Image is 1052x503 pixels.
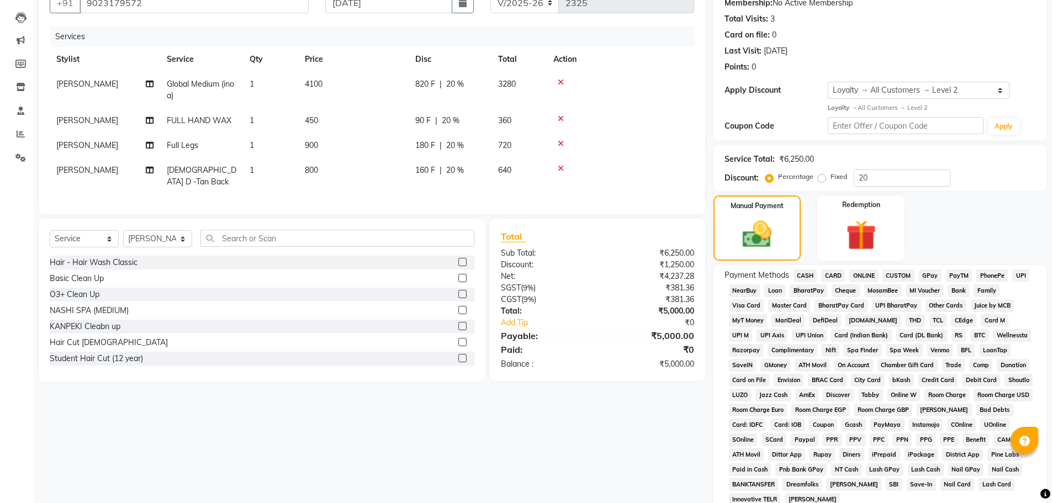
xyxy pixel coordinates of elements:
span: Envision [774,374,803,386]
span: UPI BharatPay [872,299,921,312]
span: [PERSON_NAME] [56,79,118,89]
div: ₹6,250.00 [779,153,814,165]
span: Tabby [858,389,883,401]
div: Hair Cut [DEMOGRAPHIC_DATA] [50,337,168,348]
span: 1 [250,165,254,175]
div: Payable: [493,329,598,342]
span: | [440,78,442,90]
div: NASHI SPA (MEDIUM) [50,305,129,316]
div: Balance : [493,358,598,370]
span: PPR [823,433,842,446]
span: On Account [834,359,873,372]
span: SGST [501,283,521,293]
span: CASH [794,269,817,282]
img: _cash.svg [733,218,781,251]
span: 820 F [415,78,435,90]
input: Search or Scan [200,230,474,247]
div: Services [51,27,702,47]
div: Net: [493,271,598,282]
span: Discover [823,389,854,401]
span: | [440,165,442,176]
span: Complimentary [768,344,817,357]
div: ₹6,250.00 [598,247,702,259]
span: Wellnessta [993,329,1031,342]
th: Service [160,47,243,72]
span: 20 % [442,115,459,126]
span: Gcash [842,419,866,431]
div: ₹381.36 [598,282,702,294]
span: Card: IOB [770,419,805,431]
span: UPI Axis [757,329,787,342]
span: DefiDeal [809,314,841,327]
span: THD [906,314,925,327]
div: Discount: [493,259,598,271]
span: Pine Labs [987,448,1022,461]
span: Razorpay [729,344,764,357]
span: Loan [764,284,785,297]
span: MyT Money [729,314,768,327]
span: Donation [997,359,1029,372]
span: Room Charge [924,389,969,401]
span: bKash [889,374,914,386]
span: NT Cash [831,463,861,476]
span: 20 % [446,165,464,176]
div: Basic Clean Up [50,273,104,284]
span: Spa Finder [844,344,882,357]
span: Room Charge USD [974,389,1033,401]
span: Chamber Gift Card [877,359,938,372]
span: CUSTOM [882,269,914,282]
div: ₹1,250.00 [598,259,702,271]
label: Manual Payment [731,201,784,211]
div: ( ) [493,294,598,305]
span: Lash GPay [866,463,903,476]
div: 0 [772,29,776,41]
span: Pnb Bank GPay [775,463,827,476]
strong: Loyalty → [828,104,857,112]
span: Venmo [927,344,953,357]
th: Qty [243,47,298,72]
div: Hair - Hair Wash Classic [50,257,138,268]
span: PPN [892,433,912,446]
span: 1 [250,79,254,89]
span: BharatPay [790,284,827,297]
span: ATH Movil [729,448,764,461]
span: Diners [839,448,864,461]
span: Global Medium (inoa) [167,79,234,100]
span: FULL HAND WAX [167,115,231,125]
span: PayTM [946,269,972,282]
span: UPI [1012,269,1029,282]
span: District App [942,448,983,461]
a: Add Tip [493,317,615,329]
span: Nail GPay [948,463,984,476]
span: 3280 [498,79,516,89]
span: SOnline [729,433,758,446]
div: Total: [493,305,598,317]
span: BANKTANSFER [729,478,779,491]
span: Visa Card [729,299,764,312]
span: SCard [762,433,786,446]
span: Dreamfolks [783,478,822,491]
span: 4100 [305,79,323,89]
div: ₹5,000.00 [598,329,702,342]
div: ₹0 [615,317,702,329]
span: PPV [846,433,865,446]
span: Shoutlo [1005,374,1033,386]
span: [PERSON_NAME] [826,478,881,491]
span: UPI Union [792,329,827,342]
div: Last Visit: [725,45,762,57]
th: Stylist [50,47,160,72]
img: _gift.svg [837,216,886,254]
span: Lash Cash [908,463,944,476]
span: Paypal [791,433,818,446]
span: Card: IDFC [729,419,766,431]
span: 1 [250,140,254,150]
div: Paid: [493,343,598,356]
span: 20 % [446,78,464,90]
span: Instamojo [909,419,943,431]
div: Total Visits: [725,13,768,25]
span: GPay [919,269,942,282]
span: [DOMAIN_NAME] [845,314,901,327]
span: Paid in Cash [729,463,771,476]
span: Jazz Cash [755,389,791,401]
span: [PERSON_NAME] [56,165,118,175]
